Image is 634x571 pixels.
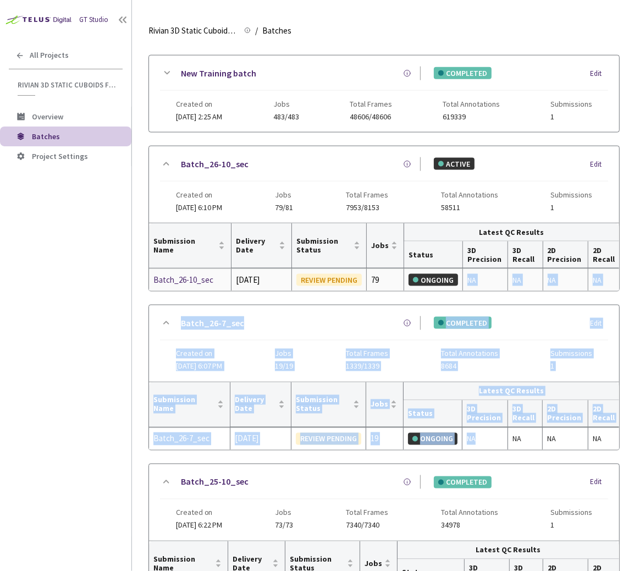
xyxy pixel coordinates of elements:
[543,241,588,268] th: 2D Precision
[371,241,389,250] span: Jobs
[176,520,223,530] span: [DATE] 6:22 PM
[346,349,388,358] span: Total Frames
[32,112,63,122] span: Overview
[296,396,351,413] span: Submission Status
[262,24,291,37] span: Batches
[443,113,500,121] span: 619339
[346,521,388,530] span: 7340/7340
[593,274,615,286] div: NA
[346,190,388,199] span: Total Frames
[441,190,498,199] span: Total Annotations
[462,400,508,427] th: 3D Precision
[153,237,216,254] span: Submission Name
[149,464,619,541] div: Batch_25-10_secCOMPLETEDEditCreated on[DATE] 6:22 PMJobs73/73Total Frames7340/7340Total Annotatio...
[371,273,399,287] div: 79
[404,400,462,427] th: Status
[350,100,392,108] span: Total Frames
[153,273,227,287] a: Batch_26-10_sec
[588,400,619,427] th: 2D Recall
[32,131,60,141] span: Batches
[176,349,223,358] span: Created on
[547,433,583,445] div: NA
[255,24,258,37] li: /
[153,432,225,446] a: Batch_26-7_sec
[543,400,588,427] th: 2D Precision
[434,67,492,79] div: COMPLETED
[235,396,276,413] span: Delivery Date
[441,349,498,358] span: Total Annotations
[149,146,619,223] div: Batch_26-10_secACTIVEEditCreated on[DATE] 6:10 PMJobs79/81Total Frames7953/8153Total Annotations5...
[273,113,299,121] span: 483/483
[149,382,230,427] th: Submission Name
[404,223,619,241] th: Latest QC Results
[550,204,592,212] span: 1
[434,476,492,488] div: COMPLETED
[230,382,291,427] th: Delivery Date
[275,349,293,358] span: Jobs
[550,508,592,517] span: Submissions
[441,363,498,371] span: 8684
[30,51,69,60] span: All Projects
[434,317,492,329] div: COMPLETED
[350,113,392,121] span: 48606/48606
[292,223,367,268] th: Submission Status
[512,274,538,286] div: NA
[441,508,498,517] span: Total Annotations
[346,204,388,212] span: 7953/8153
[508,400,543,427] th: 3D Recall
[404,241,463,268] th: Status
[235,432,286,446] div: [DATE]
[409,274,458,286] div: ONGOING
[291,382,366,427] th: Submission Status
[588,241,619,268] th: 2D Recall
[236,273,287,287] div: [DATE]
[18,80,116,90] span: Rivian 3D Static Cuboids fixed[2024-25]
[590,318,608,329] div: Edit
[273,100,299,108] span: Jobs
[275,508,293,517] span: Jobs
[176,361,223,371] span: [DATE] 6:07 PM
[275,521,293,530] span: 73/73
[441,204,498,212] span: 58511
[548,274,583,286] div: NA
[404,382,619,400] th: Latest QC Results
[176,202,223,212] span: [DATE] 6:10 PM
[550,363,592,371] span: 1
[149,305,619,382] div: Batch_26-7_secCOMPLETEDEditCreated on[DATE] 6:07 PMJobs19/19Total Frames1339/1339Total Annotation...
[371,432,399,446] div: 19
[181,316,244,330] a: Batch_26-7_sec
[275,363,293,371] span: 19/19
[441,521,498,530] span: 34978
[176,112,223,122] span: [DATE] 2:25 AM
[176,100,223,108] span: Created on
[467,274,503,286] div: NA
[346,363,388,371] span: 1339/1339
[408,433,457,445] div: ONGOING
[346,508,388,517] span: Total Frames
[149,223,231,268] th: Submission Name
[443,100,500,108] span: Total Annotations
[467,433,503,445] div: NA
[176,190,223,199] span: Created on
[231,223,292,268] th: Delivery Date
[176,508,223,517] span: Created on
[550,521,592,530] span: 1
[79,14,108,25] div: GT Studio
[275,204,293,212] span: 79/81
[181,475,249,489] a: Batch_25-10_sec
[508,241,543,268] th: 3D Recall
[296,433,361,445] div: REVIEW PENDING
[181,67,256,80] a: New Training batch
[148,24,238,37] span: Rivian 3D Static Cuboids fixed[2024-25]
[32,151,88,161] span: Project Settings
[590,159,608,170] div: Edit
[463,241,508,268] th: 3D Precision
[434,158,475,170] div: ACTIVE
[590,477,608,488] div: Edit
[550,349,592,358] span: Submissions
[550,190,592,199] span: Submissions
[512,433,538,445] div: NA
[275,190,293,199] span: Jobs
[153,396,215,413] span: Submission Name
